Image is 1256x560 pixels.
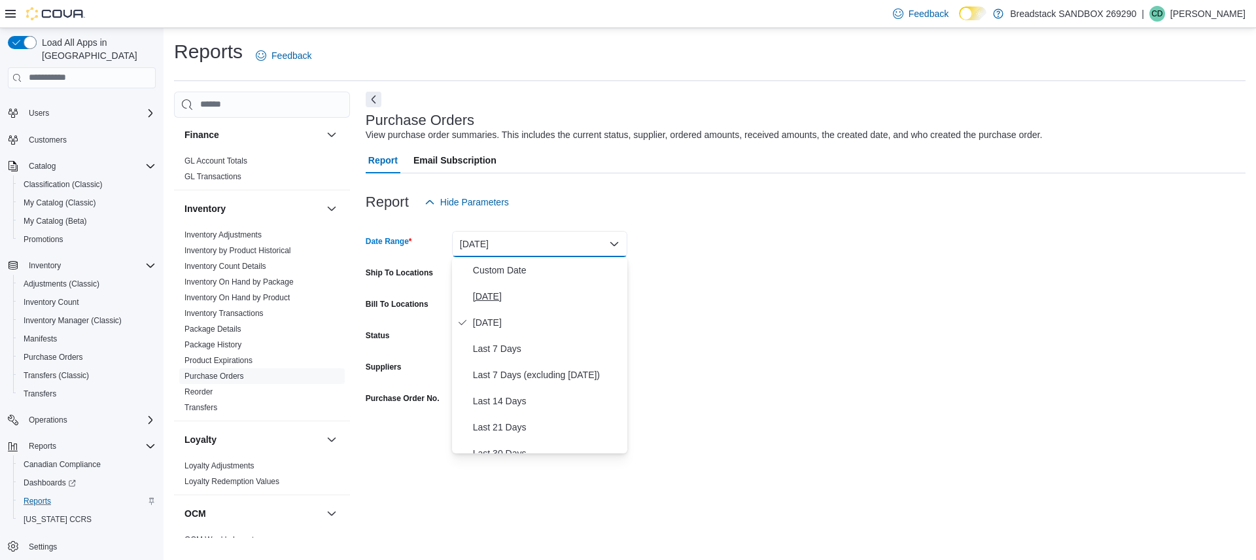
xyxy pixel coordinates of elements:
div: View purchase order summaries. This includes the current status, supplier, ordered amounts, recei... [366,128,1043,142]
span: Washington CCRS [18,512,156,527]
a: My Catalog (Beta) [18,213,92,229]
span: Transfers [18,386,156,402]
button: Inventory Manager (Classic) [13,311,161,330]
div: Loyalty [174,458,350,495]
a: OCM Weekly Inventory [184,535,265,544]
span: Operations [29,415,67,425]
span: Catalog [24,158,156,174]
h3: Purchase Orders [366,113,474,128]
span: Last 14 Days [473,393,622,409]
span: Last 7 Days [473,341,622,357]
div: Inventory [174,227,350,421]
span: Inventory Count [18,294,156,310]
button: Adjustments (Classic) [13,275,161,293]
button: Classification (Classic) [13,175,161,194]
span: Inventory Transactions [184,308,264,319]
span: Transfers [184,402,217,413]
div: Chanh Doan [1149,6,1165,22]
span: Report [368,147,398,173]
span: Loyalty Adjustments [184,461,254,471]
span: Feedback [909,7,949,20]
span: Inventory Count Details [184,261,266,271]
span: Reports [24,438,156,454]
a: Reports [18,493,56,509]
span: Canadian Compliance [18,457,156,472]
button: Users [3,104,161,122]
button: Customers [3,130,161,149]
a: Feedback [888,1,954,27]
span: Reorder [184,387,213,397]
span: GL Transactions [184,171,241,182]
a: Reorder [184,387,213,396]
span: Classification (Classic) [24,179,103,190]
p: | [1142,6,1144,22]
button: Inventory [24,258,66,273]
h3: Finance [184,128,219,141]
h3: OCM [184,507,206,520]
button: Promotions [13,230,161,249]
span: Inventory by Product Historical [184,245,291,256]
a: Inventory Adjustments [184,230,262,239]
span: [DATE] [473,289,622,304]
input: Dark Mode [959,7,986,20]
button: Finance [324,127,340,143]
h3: Report [366,194,409,210]
span: Last 30 Days [473,446,622,461]
button: Loyalty [324,432,340,447]
span: Inventory [29,260,61,271]
button: Inventory Count [13,293,161,311]
span: My Catalog (Beta) [24,216,87,226]
span: Inventory Manager (Classic) [24,315,122,326]
button: Operations [24,412,73,428]
span: Inventory Count [24,297,79,307]
span: Loyalty Redemption Values [184,476,279,487]
span: Purchase Orders [184,371,244,381]
button: Settings [3,536,161,555]
span: [DATE] [473,315,622,330]
span: Dashboards [18,475,156,491]
span: My Catalog (Classic) [24,198,96,208]
a: Inventory Count [18,294,84,310]
span: Inventory [24,258,156,273]
span: Canadian Compliance [24,459,101,470]
span: Reports [18,493,156,509]
span: Adjustments (Classic) [24,279,99,289]
a: Adjustments (Classic) [18,276,105,292]
span: Promotions [24,234,63,245]
h3: Inventory [184,202,226,215]
div: Select listbox [452,257,627,453]
span: Purchase Orders [24,352,83,362]
a: Inventory Transactions [184,309,264,318]
button: Hide Parameters [419,189,514,215]
span: My Catalog (Classic) [18,195,156,211]
a: Feedback [251,43,317,69]
button: Next [366,92,381,107]
button: Finance [184,128,321,141]
span: OCM Weekly Inventory [184,534,265,545]
span: Inventory Manager (Classic) [18,313,156,328]
span: Custom Date [473,262,622,278]
a: Package Details [184,324,241,334]
span: Inventory On Hand by Product [184,292,290,303]
a: Loyalty Redemption Values [184,477,279,486]
button: [DATE] [452,231,627,257]
span: Transfers (Classic) [24,370,89,381]
span: Settings [24,538,156,554]
span: Users [24,105,156,121]
a: Product Expirations [184,356,253,365]
span: Last 7 Days (excluding [DATE]) [473,367,622,383]
p: Breadstack SANDBOX 269290 [1010,6,1136,22]
button: OCM [184,507,321,520]
span: Load All Apps in [GEOGRAPHIC_DATA] [37,36,156,62]
a: GL Transactions [184,172,241,181]
button: My Catalog (Beta) [13,212,161,230]
a: Package History [184,340,241,349]
button: Inventory [324,201,340,217]
a: Settings [24,539,62,555]
a: Dashboards [18,475,81,491]
span: Operations [24,412,156,428]
a: Customers [24,132,72,148]
span: Settings [29,542,57,552]
label: Purchase Order No. [366,393,440,404]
